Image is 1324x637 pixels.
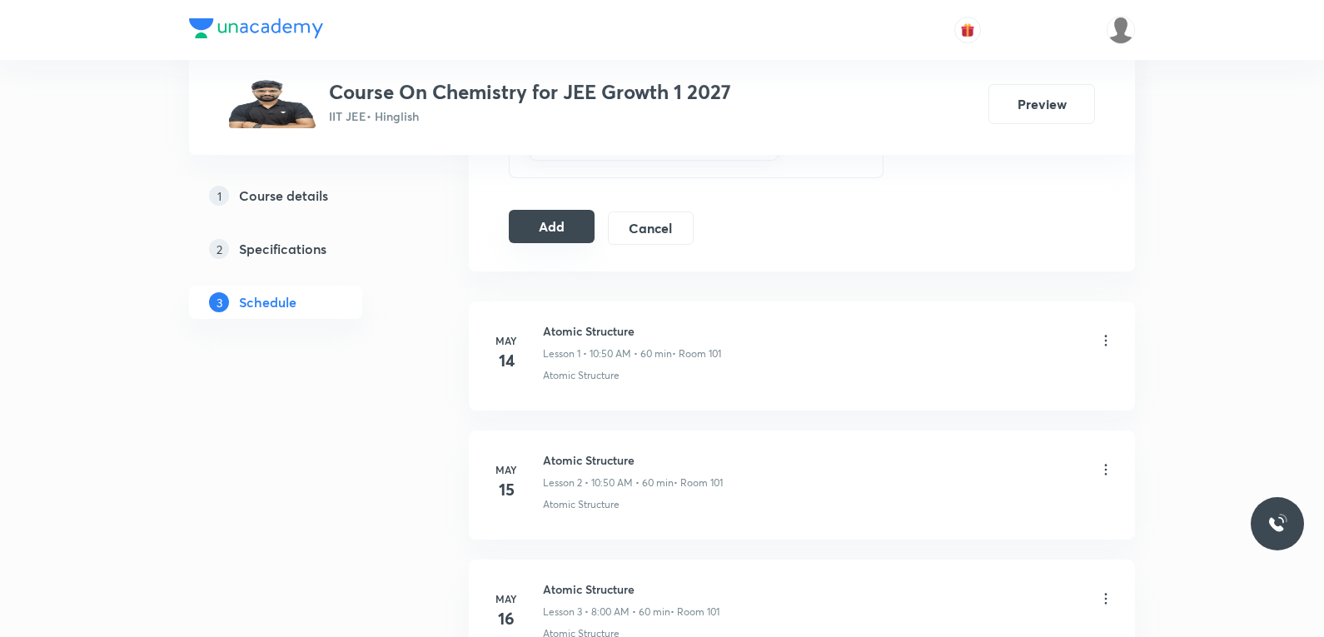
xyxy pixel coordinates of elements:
[543,368,620,383] p: Atomic Structure
[543,497,620,512] p: Atomic Structure
[543,451,723,469] h6: Atomic Structure
[670,605,719,620] p: • Room 101
[674,475,723,490] p: • Room 101
[490,591,523,606] h6: May
[329,107,731,125] p: IIT JEE • Hinglish
[672,346,721,361] p: • Room 101
[209,292,229,312] p: 3
[329,80,731,104] h3: Course On Chemistry for JEE Growth 1 2027
[490,477,523,502] h4: 15
[490,462,523,477] h6: May
[608,212,694,245] button: Cancel
[490,606,523,631] h4: 16
[239,292,296,312] h5: Schedule
[189,18,323,42] a: Company Logo
[543,580,719,598] h6: Atomic Structure
[209,239,229,259] p: 2
[239,239,326,259] h5: Specifications
[189,232,416,266] a: 2Specifications
[490,348,523,373] h4: 14
[543,605,670,620] p: Lesson 3 • 8:00 AM • 60 min
[490,333,523,348] h6: May
[543,346,672,361] p: Lesson 1 • 10:50 AM • 60 min
[509,210,595,243] button: Add
[954,17,981,43] button: avatar
[229,80,316,128] img: 9b3c183c868046f59037808ac3d5262c.jpg
[988,84,1095,124] button: Preview
[189,179,416,212] a: 1Course details
[1267,514,1287,534] img: ttu
[960,22,975,37] img: avatar
[239,186,328,206] h5: Course details
[209,186,229,206] p: 1
[189,18,323,38] img: Company Logo
[1107,16,1135,44] img: Arvind Bhargav
[543,475,674,490] p: Lesson 2 • 10:50 AM • 60 min
[543,322,721,340] h6: Atomic Structure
